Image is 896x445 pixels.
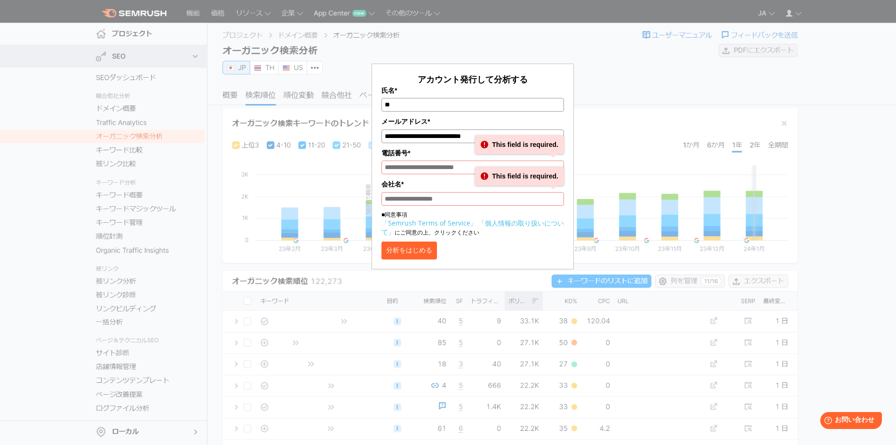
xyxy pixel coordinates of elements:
[381,218,477,227] a: 「Semrush Terms of Service」
[812,408,886,435] iframe: Help widget launcher
[381,116,564,127] label: メールアドレス*
[475,167,564,186] div: This field is required.
[418,73,528,85] span: アカウント発行して分析する
[381,210,564,237] p: ■同意事項 にご同意の上、クリックください
[381,218,564,236] a: 「個人情報の取り扱いについて」
[381,242,437,259] button: 分析をはじめる
[475,135,564,154] div: This field is required.
[381,148,564,158] label: 電話番号*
